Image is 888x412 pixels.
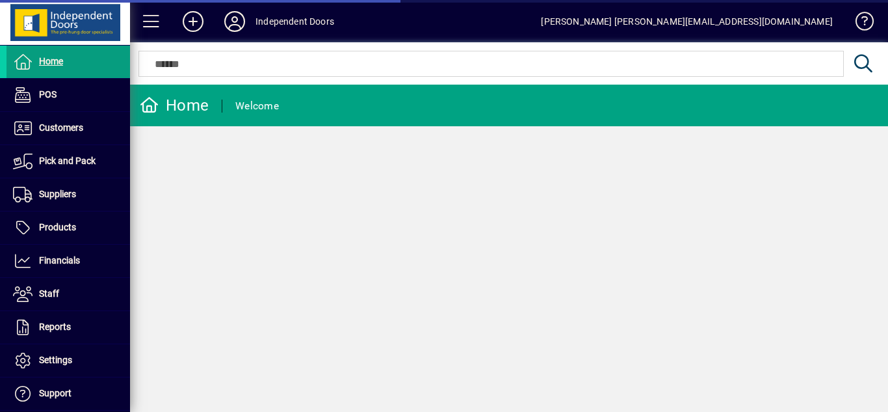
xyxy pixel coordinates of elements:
[39,255,80,266] span: Financials
[7,378,130,410] a: Support
[39,56,63,66] span: Home
[140,95,209,116] div: Home
[7,245,130,277] a: Financials
[39,156,96,166] span: Pick and Pack
[7,278,130,310] a: Staff
[39,89,57,100] span: POS
[7,79,130,111] a: POS
[39,388,72,398] span: Support
[39,122,83,133] span: Customers
[172,10,214,33] button: Add
[7,344,130,377] a: Settings
[214,10,255,33] button: Profile
[846,3,872,45] a: Knowledge Base
[235,96,279,117] div: Welcome
[7,145,130,178] a: Pick and Pack
[39,355,72,365] span: Settings
[255,11,334,32] div: Independent Doors
[39,189,76,199] span: Suppliers
[39,222,76,232] span: Products
[7,212,130,244] a: Products
[7,112,130,144] a: Customers
[7,178,130,211] a: Suppliers
[7,311,130,344] a: Reports
[39,288,59,299] span: Staff
[39,322,71,332] span: Reports
[541,11,833,32] div: [PERSON_NAME] [PERSON_NAME][EMAIL_ADDRESS][DOMAIN_NAME]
